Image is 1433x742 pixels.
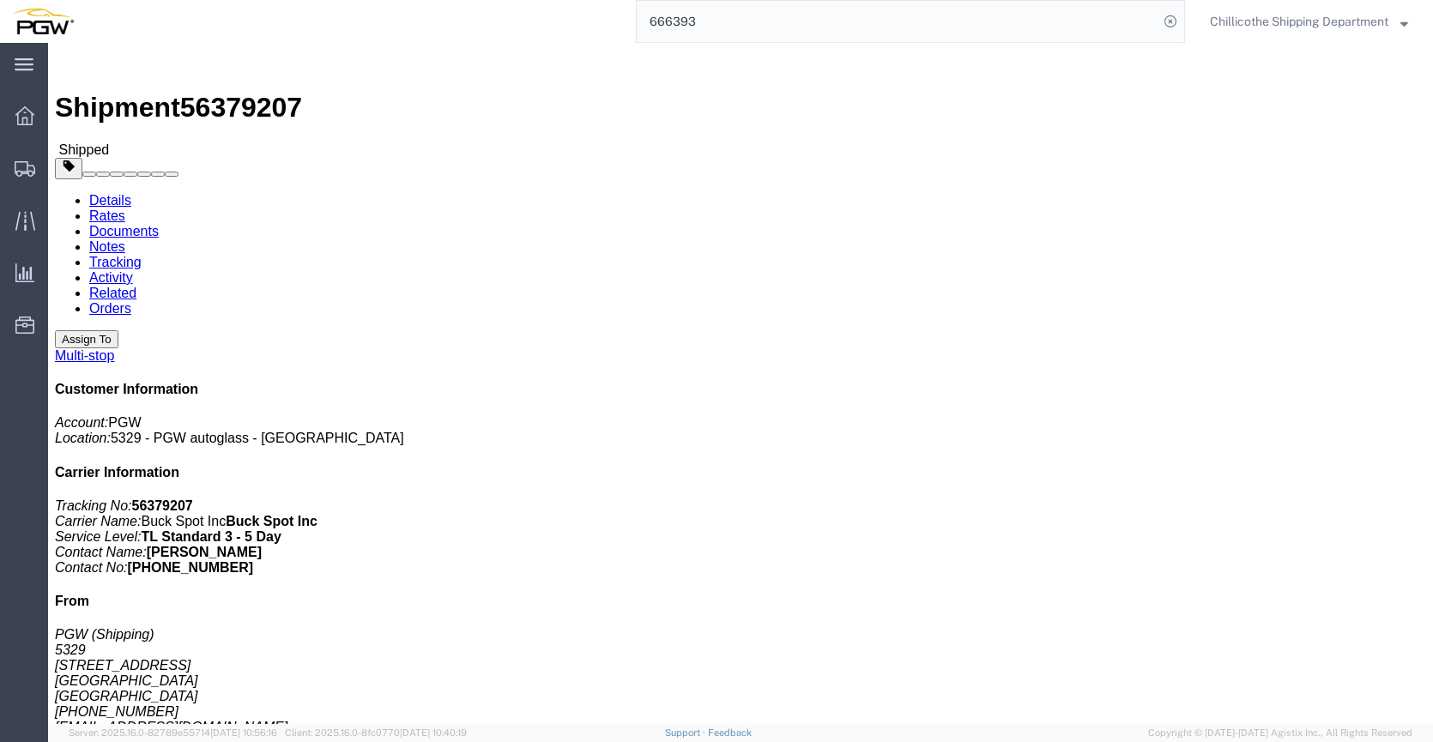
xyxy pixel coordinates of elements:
span: Client: 2025.16.0-8fc0770 [285,727,467,738]
span: Chillicothe Shipping Department [1210,12,1388,31]
a: Feedback [708,727,752,738]
span: [DATE] 10:40:19 [400,727,467,738]
span: Server: 2025.16.0-82789e55714 [69,727,277,738]
span: [DATE] 10:56:16 [210,727,277,738]
a: Support [665,727,708,738]
img: logo [12,9,74,34]
button: Chillicothe Shipping Department [1209,11,1409,32]
iframe: FS Legacy Container [48,43,1433,724]
span: Copyright © [DATE]-[DATE] Agistix Inc., All Rights Reserved [1148,726,1412,740]
input: Search for shipment number, reference number [637,1,1158,42]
